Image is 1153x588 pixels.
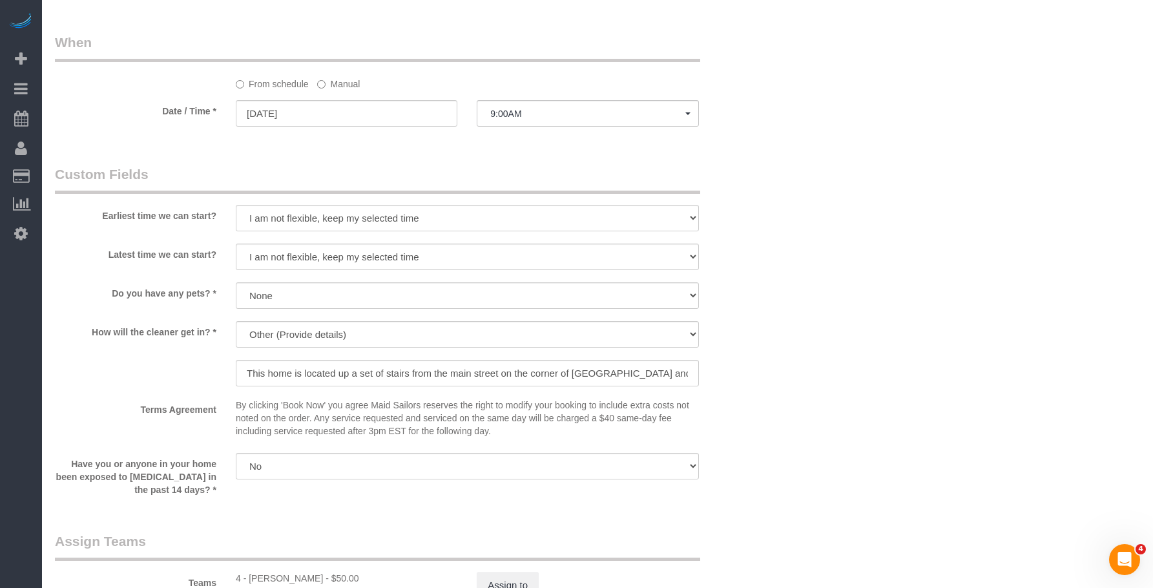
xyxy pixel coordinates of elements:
input: Manual [317,80,326,89]
label: Earliest time we can start? [45,205,226,222]
p: By clicking 'Book Now' you agree Maid Sailors reserves the right to modify your booking to includ... [236,399,699,437]
label: Manual [317,73,360,90]
legend: Custom Fields [55,165,700,194]
span: 4 [1136,544,1146,554]
span: 9:00AM [490,109,685,119]
label: How will the cleaner get in? * [45,321,226,339]
label: Latest time we can start? [45,244,226,261]
iframe: Intercom live chat [1109,544,1140,575]
div: 1 hour x $50.00/hour [236,572,457,585]
label: Terms Agreement [45,399,226,416]
legend: When [55,33,700,62]
label: Date / Time * [45,100,226,118]
label: Have you or anyone in your home been exposed to [MEDICAL_DATA] in the past 14 days? * [45,453,226,496]
input: MM/DD/YYYY [236,100,457,127]
legend: Assign Teams [55,532,700,561]
button: 9:00AM [477,100,698,127]
label: From schedule [236,73,309,90]
label: Do you have any pets? * [45,282,226,300]
img: Automaid Logo [8,13,34,31]
input: From schedule [236,80,244,89]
